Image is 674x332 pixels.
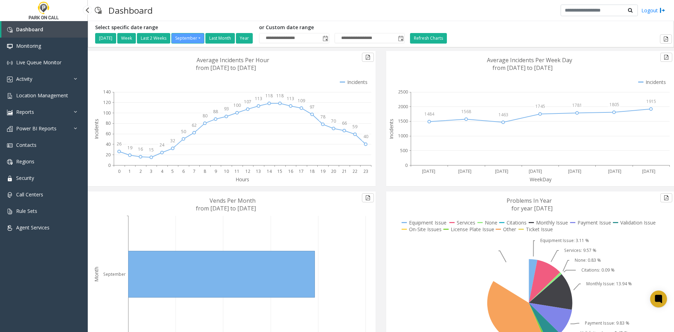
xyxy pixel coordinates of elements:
[608,168,621,174] text: [DATE]
[398,118,408,124] text: 1500
[331,118,336,124] text: 70
[1,21,88,38] a: Dashboard
[106,120,111,126] text: 80
[498,112,508,118] text: 1463
[7,192,13,198] img: 'icon'
[586,281,632,287] text: Monthly Issue: 13.94 %
[137,33,170,44] button: Last 2 Weeks
[660,34,672,44] button: Export to pdf
[93,119,100,139] text: Incidents
[646,98,656,104] text: 1915
[16,43,41,49] span: Monitoring
[398,133,408,139] text: 1000
[363,134,368,139] text: 40
[321,33,329,43] span: Toggle popup
[540,237,589,243] text: Equipment Issue: 3.11 %
[461,109,471,115] text: 1568
[362,193,374,202] button: Export to pdf
[171,168,174,174] text: 5
[265,93,273,99] text: 118
[529,168,542,174] text: [DATE]
[7,44,13,49] img: 'icon'
[16,208,37,214] span: Rule Sets
[193,168,196,174] text: 7
[410,33,447,44] button: Refresh Charts
[405,162,408,168] text: 0
[581,267,615,273] text: Citations: 0.09 %
[16,92,68,99] span: Location Management
[16,224,49,231] span: Agent Services
[138,146,143,152] text: 16
[7,110,13,115] img: 'icon'
[197,56,269,64] text: Average Incidents Per Hour
[388,119,395,139] text: Incidents
[310,168,315,174] text: 18
[236,33,253,44] button: Year
[398,104,408,110] text: 2000
[213,109,218,115] text: 88
[400,148,408,154] text: 500
[530,176,552,183] text: WeekDay
[106,152,111,158] text: 20
[572,102,582,108] text: 1781
[342,120,347,126] text: 66
[493,64,553,72] text: from [DATE] to [DATE]
[660,53,672,62] button: Export to pdf
[16,191,43,198] span: Call Centers
[321,168,325,174] text: 19
[236,176,249,183] text: Hours
[181,129,186,135] text: 50
[310,104,315,110] text: 97
[7,143,13,148] img: 'icon'
[397,33,404,43] span: Toggle popup
[16,76,32,82] span: Activity
[585,320,629,326] text: Payment Issue: 9.83 %
[214,168,217,174] text: 9
[7,176,13,181] img: 'icon'
[203,113,207,119] text: 80
[7,60,13,66] img: 'icon'
[103,271,126,277] text: September
[127,145,132,151] text: 19
[117,33,136,44] button: Week
[7,159,13,165] img: 'icon'
[182,168,185,174] text: 6
[331,168,336,174] text: 20
[564,247,596,253] text: Services: 9.57 %
[422,168,435,174] text: [DATE]
[205,33,235,44] button: Last Month
[103,89,111,95] text: 140
[277,168,282,174] text: 15
[298,98,305,104] text: 109
[150,168,152,174] text: 3
[7,77,13,82] img: 'icon'
[16,109,34,115] span: Reports
[161,168,164,174] text: 4
[398,89,408,95] text: 2500
[139,168,142,174] text: 2
[362,53,374,62] button: Export to pdf
[7,209,13,214] img: 'icon'
[7,225,13,231] img: 'icon'
[352,168,357,174] text: 22
[103,110,111,116] text: 100
[171,33,204,44] button: September
[106,131,111,137] text: 60
[118,168,120,174] text: 0
[234,168,239,174] text: 11
[224,168,229,174] text: 10
[106,141,111,147] text: 40
[233,102,241,108] text: 100
[321,114,325,120] text: 78
[105,2,156,19] h3: Dashboard
[224,106,229,112] text: 93
[7,93,13,99] img: 'icon'
[103,99,111,105] text: 120
[507,197,552,204] text: Problems In Year
[495,168,508,174] text: [DATE]
[95,2,101,19] img: pageIcon
[342,168,347,174] text: 21
[16,158,34,165] span: Regions
[267,168,272,174] text: 14
[192,122,197,128] text: 62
